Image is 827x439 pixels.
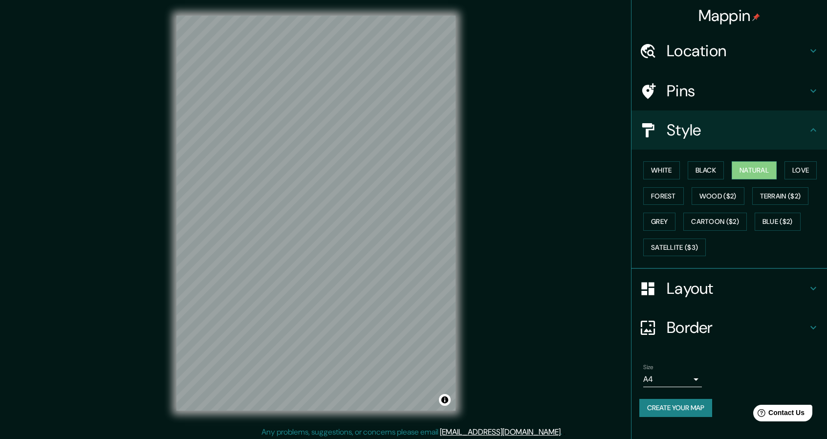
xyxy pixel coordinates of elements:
[740,401,816,428] iframe: Help widget launcher
[643,187,684,205] button: Forest
[667,81,807,101] h4: Pins
[752,13,760,21] img: pin-icon.png
[732,161,777,179] button: Natural
[639,399,712,417] button: Create your map
[440,427,561,437] a: [EMAIL_ADDRESS][DOMAIN_NAME]
[176,16,456,411] canvas: Map
[667,41,807,61] h4: Location
[643,161,680,179] button: White
[643,363,653,372] label: Size
[752,187,809,205] button: Terrain ($2)
[631,71,827,110] div: Pins
[631,31,827,70] div: Location
[564,426,566,438] div: .
[784,161,817,179] button: Love
[261,426,562,438] p: Any problems, suggestions, or concerns please email .
[631,110,827,150] div: Style
[439,394,451,406] button: Toggle attribution
[643,372,702,387] div: A4
[683,213,747,231] button: Cartoon ($2)
[667,318,807,337] h4: Border
[688,161,724,179] button: Black
[643,239,706,257] button: Satellite ($3)
[692,187,744,205] button: Wood ($2)
[667,279,807,298] h4: Layout
[631,308,827,347] div: Border
[562,426,564,438] div: .
[755,213,801,231] button: Blue ($2)
[631,269,827,308] div: Layout
[698,6,761,25] h4: Mappin
[667,120,807,140] h4: Style
[643,213,675,231] button: Grey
